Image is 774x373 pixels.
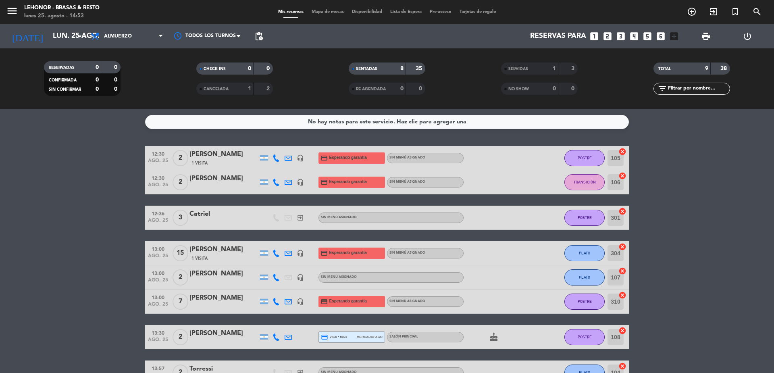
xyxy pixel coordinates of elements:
i: cake [489,332,499,342]
span: 13:57 [148,363,168,373]
span: Sin menú asignado [389,156,425,159]
span: 1 Visita [191,255,208,262]
span: NO SHOW [508,87,529,91]
div: [PERSON_NAME] [189,328,258,339]
i: looks_3 [616,31,626,42]
span: Esperando garantía [329,250,367,256]
i: looks_4 [629,31,639,42]
span: Reservas para [530,32,586,40]
strong: 8 [400,66,404,71]
span: POSTRE [578,299,592,304]
span: 12:30 [148,149,168,158]
i: looks_one [589,31,599,42]
span: 7 [173,294,188,310]
i: credit_card [320,298,328,305]
i: add_circle_outline [687,7,697,17]
i: looks_6 [655,31,666,42]
strong: 9 [705,66,708,71]
span: 2 [173,150,188,166]
i: turned_in_not [730,7,740,17]
strong: 0 [419,86,424,92]
div: [PERSON_NAME] [189,293,258,303]
span: 13:00 [148,244,168,253]
span: 12:36 [148,208,168,218]
strong: 35 [416,66,424,71]
span: 2 [173,329,188,345]
button: menu [6,5,18,20]
span: Lista de Espera [386,10,426,14]
span: Sin menú asignado [389,300,425,303]
span: 3 [173,210,188,226]
strong: 0 [96,77,99,83]
strong: 0 [553,86,556,92]
span: Sin menú asignado [389,180,425,183]
i: filter_list [657,84,667,94]
span: Mapa de mesas [308,10,348,14]
span: ago. 25 [148,337,168,346]
i: [DATE] [6,27,49,45]
span: SENTADAS [356,67,377,71]
span: Disponibilidad [348,10,386,14]
span: PLATO [579,275,590,279]
i: cancel [618,172,626,180]
span: PLATO [579,251,590,255]
button: POSTRE [564,210,605,226]
span: ago. 25 [148,218,168,227]
i: search [752,7,762,17]
i: add_box [669,31,679,42]
i: headset_mic [297,298,304,305]
div: [PERSON_NAME] [189,149,258,160]
span: RESERVADAS [49,66,75,70]
div: [PERSON_NAME] [189,173,258,184]
div: No hay notas para este servicio. Haz clic para agregar una [308,117,466,127]
span: TOTAL [658,67,671,71]
span: 13:00 [148,292,168,302]
button: POSTRE [564,294,605,310]
span: ago. 25 [148,302,168,311]
strong: 0 [400,86,404,92]
strong: 0 [114,86,119,92]
strong: 0 [114,65,119,70]
i: credit_card [321,333,328,341]
div: Lehonor - Brasas & Resto [24,4,100,12]
strong: 1 [248,86,251,92]
span: ago. 25 [148,253,168,263]
span: 13:00 [148,268,168,277]
strong: 0 [96,86,99,92]
span: Sin menú asignado [321,216,357,219]
span: POSTRE [578,335,592,339]
span: Sin menú asignado [321,275,357,279]
button: PLATO [564,245,605,261]
span: Mis reservas [274,10,308,14]
strong: 2 [266,86,271,92]
i: cancel [618,207,626,215]
span: SERVIDAS [508,67,528,71]
i: exit_to_app [297,214,304,221]
i: headset_mic [297,274,304,281]
input: Filtrar por nombre... [667,84,730,93]
i: power_settings_new [743,31,752,41]
span: 13:30 [148,328,168,337]
strong: 0 [266,66,271,71]
span: RE AGENDADA [356,87,386,91]
strong: 0 [114,77,119,83]
span: TRANSICIÓN [574,180,596,184]
button: POSTRE [564,329,605,345]
i: menu [6,5,18,17]
i: headset_mic [297,154,304,162]
span: 1 Visita [191,160,208,167]
i: looks_5 [642,31,653,42]
i: cancel [618,327,626,335]
button: PLATO [564,269,605,285]
i: cancel [618,362,626,370]
span: 15 [173,245,188,261]
span: visa * 8023 [321,333,347,341]
span: 2 [173,269,188,285]
span: CONFIRMADA [49,78,77,82]
span: Almuerzo [104,33,132,39]
strong: 0 [96,65,99,70]
span: CANCELADA [204,87,229,91]
div: LOG OUT [726,24,768,48]
span: ago. 25 [148,182,168,192]
strong: 0 [248,66,251,71]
